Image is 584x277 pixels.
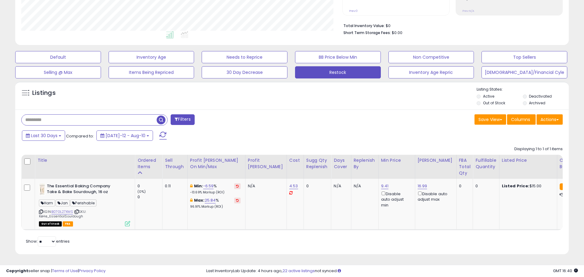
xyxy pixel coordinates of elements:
a: 16.99 [418,183,427,189]
span: Perishable [70,199,96,206]
p: 96.91% Markup (ROI) [190,205,241,209]
button: Inventory Age Repric [388,66,474,78]
small: FBA [560,183,571,190]
div: N/A [334,183,346,189]
div: Disable auto adjust max [418,190,452,202]
div: 0 [475,183,494,189]
span: [DATE]-12 - Aug-10 [106,133,145,139]
a: B07GL27XMS [51,209,73,214]
a: 9.41 [381,183,389,189]
small: Prev: 0 [349,9,358,13]
span: Last 30 Days [31,133,57,139]
button: Default [15,51,101,63]
span: 2025-09-10 16:40 GMT [553,268,578,274]
small: (0%) [137,189,146,194]
button: Non Competitive [388,51,474,63]
a: 25.84 [205,197,216,203]
div: Replenish By [354,157,376,170]
span: FBA [63,221,73,227]
strong: Copyright [6,268,28,274]
span: | SKU: KeHe_EssentialSourdough [39,209,86,218]
span: Columns [511,116,530,123]
button: Top Sellers [481,51,567,63]
span: All listings that are currently out of stock and unavailable for purchase on Amazon [39,221,62,227]
div: Days Cover [334,157,348,170]
div: ASIN: [39,183,130,226]
a: Terms of Use [52,268,78,274]
b: Listed Price: [502,183,530,189]
div: Fulfillable Quantity [475,157,496,170]
p: Listing States: [477,87,568,92]
div: 0 [137,194,162,200]
label: Out of Stock [483,100,505,106]
b: Min: [194,183,203,189]
a: 4.53 [289,183,298,189]
h5: Listings [32,89,56,97]
button: 30 Day Decrease [202,66,287,78]
div: Profit [PERSON_NAME] [248,157,284,170]
div: Title [37,157,132,164]
button: Inventory Age [109,51,194,63]
button: Needs to Reprice [202,51,287,63]
div: 0 [137,183,162,189]
div: % [190,198,241,209]
div: Profit [PERSON_NAME] on Min/Max [190,157,243,170]
div: Displaying 1 to 1 of 1 items [514,146,563,152]
div: 0 [459,183,468,189]
div: 0 [306,183,327,189]
div: Last InventoryLab Update: 4 hours ago, not synced. [206,268,578,274]
span: Jan [56,199,70,206]
button: Last 30 Days [22,130,65,141]
div: Min Price [381,157,412,164]
button: Filters [171,114,194,125]
button: Columns [507,114,536,125]
b: The Essential Baking Company Take & Bake Sourdough, 16 oz [47,183,121,196]
div: % [190,183,241,195]
span: $0.00 [392,30,402,36]
th: The percentage added to the cost of goods (COGS) that forms the calculator for Min & Max prices. [187,155,245,179]
span: Show: entries [26,238,70,244]
button: Selling @ Max [15,66,101,78]
div: N/A [354,183,374,189]
a: Privacy Policy [79,268,106,274]
span: Compared to: [66,133,94,139]
div: [PERSON_NAME] [418,157,454,164]
div: FBA Total Qty [459,157,471,176]
th: Please note that this number is a calculation based on your required days of coverage and your ve... [304,155,331,179]
li: $0 [343,22,558,29]
b: Short Term Storage Fees: [343,30,391,35]
small: Prev: N/A [462,9,474,13]
b: Max: [194,197,205,203]
button: BB Price Below Min [295,51,381,63]
div: seller snap | | [6,268,106,274]
div: Listed Price [502,157,554,164]
div: $15.00 [502,183,552,189]
button: Items Being Repriced [109,66,194,78]
div: 0.11 [165,183,183,189]
label: Active [483,94,494,99]
label: Archived [529,100,545,106]
img: 31O1Us5pppL._SL40_.jpg [39,183,45,196]
button: [DEMOGRAPHIC_DATA]/Financial Cyle [481,66,567,78]
div: Sugg Qty Replenish [306,157,329,170]
b: Total Inventory Value: [343,23,385,28]
div: Sell Through [165,157,185,170]
div: Cost [289,157,301,164]
button: Actions [537,114,563,125]
button: Restock [295,66,381,78]
button: [DATE]-12 - Aug-10 [96,130,153,141]
div: N/A [248,183,282,189]
div: Disable auto adjust min [381,190,410,208]
span: Ham [39,199,55,206]
a: -6.59 [203,183,214,189]
label: Deactivated [529,94,552,99]
a: 22 active listings [283,268,315,274]
div: Ordered Items [137,157,160,170]
p: -13.69% Markup (ROI) [190,190,241,195]
button: Save View [474,114,506,125]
